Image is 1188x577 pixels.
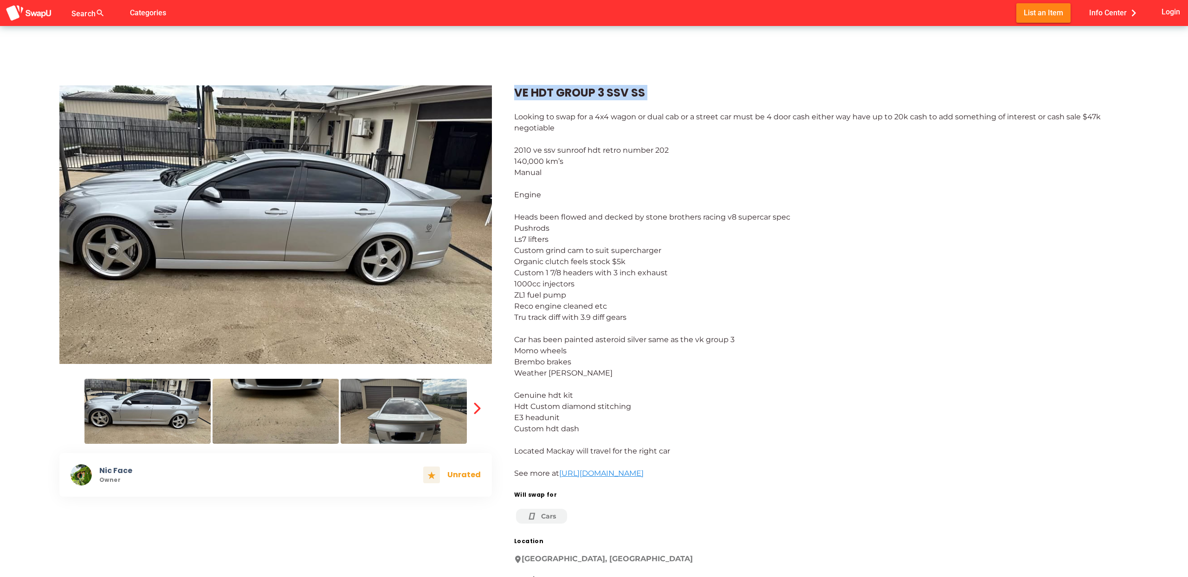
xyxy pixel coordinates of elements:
img: person_icon2.jpg [71,464,92,486]
img: aSD8y5uGLpzPJLYTcYcjNu3laj1c05W5KWf0Ds+Za8uybjssssuu+yyyy677LKX2n+PWMSDJ9a87AAAAABJRU5ErkJggg== [6,5,52,22]
img: nicholas.robertson%2Bfacebook%40swapu.com.au%2F955467596713340%2F955467596713340-photo-0.jpg [59,85,492,364]
img: nicholas.robertson%2Bfacebook%40swapu.com.au%2F955467596713340%2F955467596713340-photo-0.jpg [84,379,211,444]
div: Looking to swap for a 4x4 wagon or dual cab or a street car must be 4 door cash either way have u... [514,111,1129,479]
button: Login [1160,3,1182,20]
span: Info Center [1089,5,1141,20]
div: [GEOGRAPHIC_DATA], [GEOGRAPHIC_DATA] [514,553,1129,564]
button: Info Center [1082,3,1148,22]
button: List an Item [1016,3,1071,22]
img: nicholas.robertson%2Bfacebook%40swapu.com.au%2F955467596713340%2F955467596713340-photo-1.jpg [213,379,339,444]
img: svg+xml;base64,PHN2ZyB3aWR0aD0iMTQiIGhlaWdodD0iMTQiIHZpZXdCb3g9IjAgMCAxNCAxNCIgZmlsbD0ibm9uZSIgeG... [428,472,435,479]
i: chevron_right [1127,6,1141,20]
span: Login [1162,6,1180,18]
img: nicholas.robertson%2Bfacebook%40swapu.com.au%2F955467596713340%2F955467596713340-photo-2.jpg [341,379,467,444]
div: VE HDT GROUP 3 SSV SS [514,85,1129,100]
button: Categories [123,3,174,22]
div: Owner [99,477,416,483]
a: [URL][DOMAIN_NAME] [559,469,644,478]
span: Categories [130,5,166,20]
span: List an Item [1024,6,1063,19]
a: Categories [123,8,174,17]
div: Nic Face [99,466,416,475]
div: Location [514,537,1129,546]
div: Will swap for [514,490,1129,499]
i: false [116,7,127,19]
div: Cars [527,512,556,521]
div: Unrated [447,470,481,479]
